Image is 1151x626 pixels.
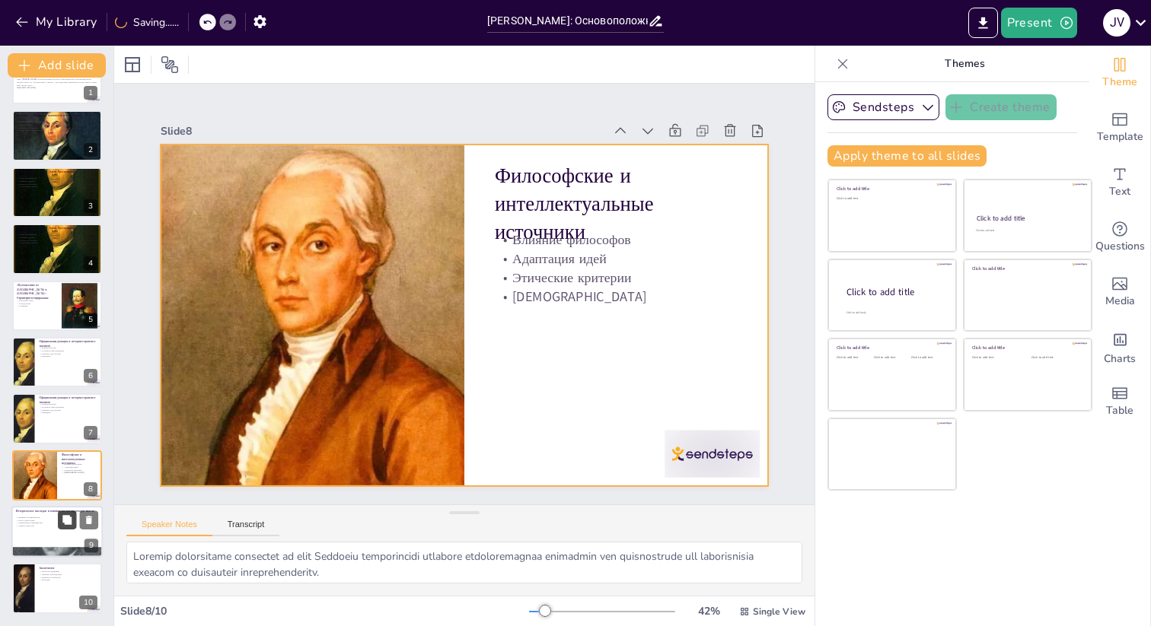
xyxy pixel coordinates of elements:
div: 1 [12,54,102,104]
p: Тема: [PERSON_NAME]: Основоположник русского революционного просветительства. Подзаголовок: От "П... [17,78,97,87]
span: Charts [1104,351,1136,367]
button: Add slide [8,53,106,78]
button: Export to PowerPoint [968,8,998,38]
div: 2 [84,143,97,157]
p: Гуманизм [17,304,57,307]
div: Click to add title [977,214,1078,223]
div: 10 [79,596,97,609]
textarea: Loremip dolorsitame consectet ad elit Seddoeiu temporincidi utlabore etdoloremagnaa enimadmin ven... [126,542,802,583]
p: Методология [17,302,57,305]
p: Прецедент [39,355,97,358]
div: Saving...... [115,15,179,30]
p: Themes [855,46,1074,82]
div: Layout [120,52,145,77]
span: Theme [1102,74,1137,91]
p: [DEMOGRAPHIC_DATA] [62,471,97,474]
p: Этические критерии [62,469,97,472]
div: Add a table [1089,374,1150,429]
div: Click to add body [847,310,942,314]
div: Add images, graphics, shapes or video [1089,265,1150,319]
p: Влияние философии [17,239,97,242]
button: My Library [11,10,104,34]
div: 42 % [690,604,727,618]
div: Click to add title [847,285,944,298]
p: Роль в дискуссиях [16,519,98,522]
div: 5 [12,281,102,331]
button: Transcript [212,520,280,536]
p: Уголовное преследование [39,406,97,409]
p: Прецедент [39,412,97,415]
div: 6 [12,337,102,387]
p: Философские и интеллектуальные источники [495,161,738,246]
p: [PERSON_NAME] как мыслитель [17,120,97,123]
div: 9 [84,539,98,553]
div: 7 [84,426,97,440]
p: Этические критерии [495,269,738,288]
span: Questions [1095,238,1145,255]
p: Влияние на общество [17,126,97,129]
button: Sendsteps [827,94,939,120]
p: Символ смелости [16,525,98,528]
button: J V [1103,8,1130,38]
p: Значение труда [17,123,97,126]
p: Значение для истории [39,408,97,412]
p: Влияние на декабристов [16,516,98,519]
p: Конфликт идеалов [17,180,97,183]
p: «Путешествие из [GEOGRAPHIC_DATA] в [GEOGRAPHIC_DATA]»: Структура и содержание [17,283,57,300]
div: Add ready made slides [1089,100,1150,155]
div: 8 [84,482,97,496]
div: 9 [11,506,103,558]
p: Реакция властей [39,347,97,350]
p: Ключевые темы [17,299,57,302]
p: Влияние философии [17,183,97,186]
div: 2 [12,110,102,160]
p: Конфликт идеалов [17,237,97,240]
p: Уголовное преследование [39,349,97,352]
div: Get real-time input from your audience [1089,210,1150,265]
p: Влияние философов [62,462,97,466]
div: Click to add text [911,356,945,360]
div: Click to add text [972,356,1020,360]
p: Заключение [39,566,97,570]
div: 10 [12,563,102,613]
div: Click to add text [837,197,945,201]
input: Insert title [487,10,648,32]
span: Template [1097,129,1143,145]
div: Click to add title [972,345,1081,351]
p: Реакция властей [39,403,97,406]
p: Итоги исследования [39,570,97,573]
button: Delete Slide [80,510,98,529]
div: 4 [84,256,97,270]
p: Официальная реакция и историко-правовое значение [39,339,97,348]
p: Эпоха Просвещения [17,234,97,237]
div: 6 [84,369,97,383]
div: J V [1103,9,1130,37]
span: Position [161,56,179,74]
div: Click to add title [837,345,945,351]
div: 3 [84,199,97,213]
div: Click to add title [837,186,945,192]
div: Click to add text [837,356,871,360]
p: Социальная практика [17,242,97,245]
p: Исторический контекст: Эпоха Просвещения в [GEOGRAPHIC_DATA] [17,170,97,178]
p: [DEMOGRAPHIC_DATA] [495,288,738,307]
p: Официальная реакция и историко-правовое значение [39,396,97,405]
p: Значение для истории [39,352,97,355]
div: Slide 8 [161,124,604,138]
p: Наследие [39,578,97,581]
div: Add charts and graphs [1089,319,1150,374]
p: Generated with [URL] [17,87,97,90]
p: Значение для будущего [39,573,97,576]
p: Исторический контекст: Эпоха Просвещения в [GEOGRAPHIC_DATA] [17,226,97,234]
p: Философские и интеллектуальные источники [62,453,97,466]
div: 8 [12,450,102,500]
button: Create theme [945,94,1057,120]
span: Media [1105,293,1135,310]
p: Адаптация идей [62,466,97,469]
div: Click to add text [1031,356,1079,360]
div: Slide 8 / 10 [120,604,529,618]
button: Duplicate Slide [58,510,76,529]
div: Click to add title [972,265,1081,272]
span: Text [1109,183,1130,200]
div: Add text boxes [1089,155,1150,210]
